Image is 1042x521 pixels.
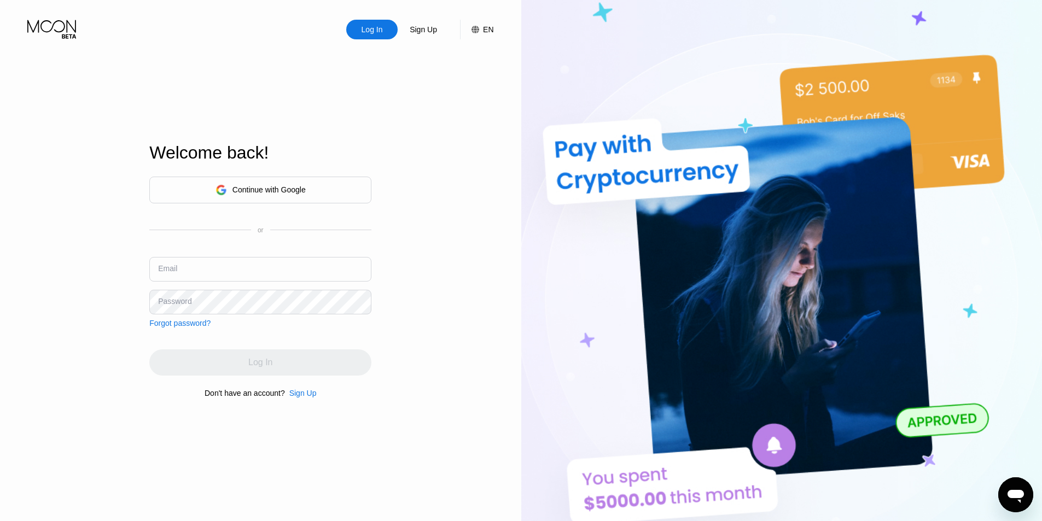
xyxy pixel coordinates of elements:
div: Forgot password? [149,319,211,327]
div: Welcome back! [149,143,371,163]
div: Password [158,297,191,306]
div: Log In [346,20,398,39]
div: Sign Up [409,24,438,35]
div: EN [460,20,493,39]
div: EN [483,25,493,34]
div: Sign Up [285,389,317,397]
div: Log In [360,24,384,35]
div: Sign Up [289,389,317,397]
div: Sign Up [398,20,449,39]
iframe: Az üzenetküldési ablak megnyitására szolgáló gomb [998,477,1033,512]
div: Don't have an account? [205,389,285,397]
div: or [258,226,264,234]
div: Email [158,264,177,273]
div: Continue with Google [149,177,371,203]
div: Continue with Google [232,185,306,194]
